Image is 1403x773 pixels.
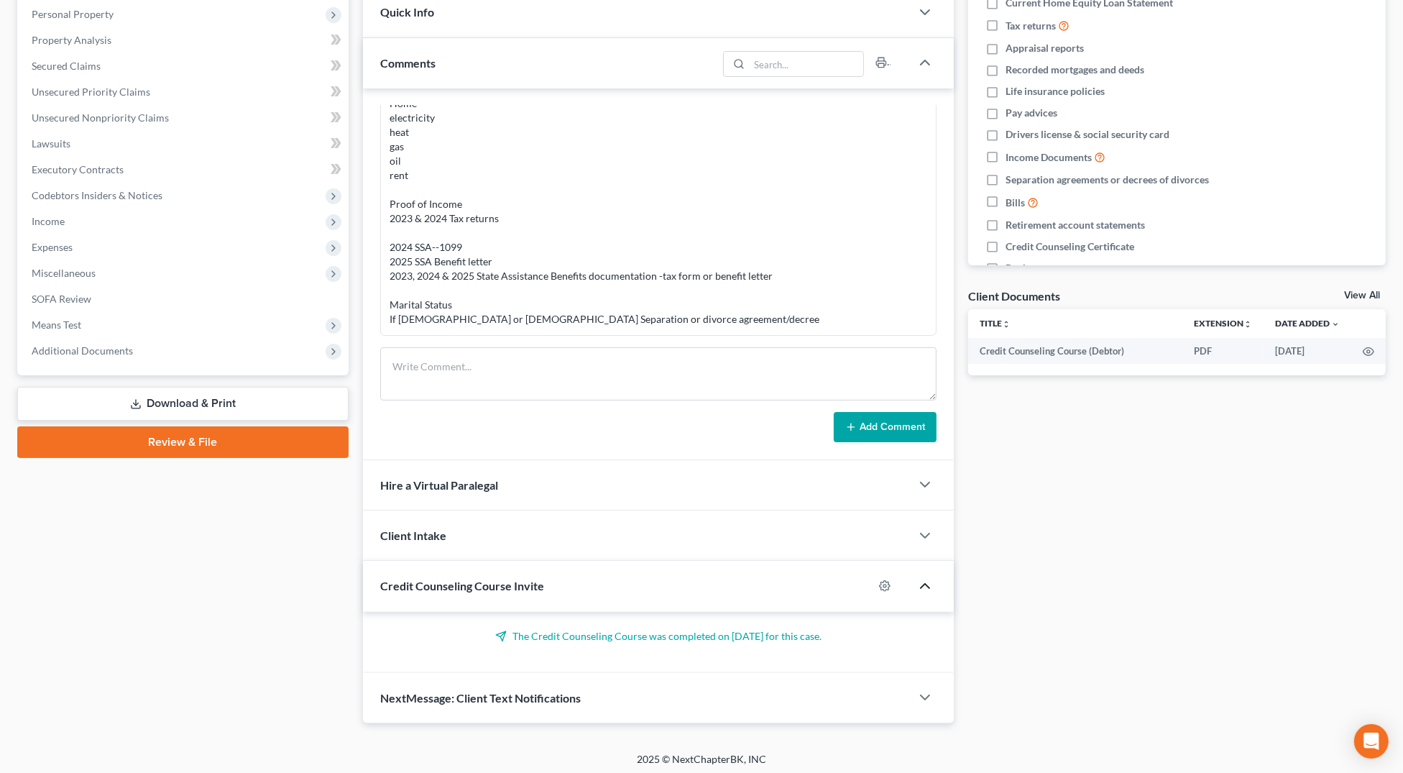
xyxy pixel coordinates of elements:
i: unfold_more [1243,320,1252,329]
i: unfold_more [1002,320,1011,329]
span: Property Analysis [32,34,111,46]
span: Unsecured Priority Claims [32,86,150,98]
span: Appraisal reports [1006,41,1084,55]
div: Open Intercom Messenger [1354,724,1389,759]
span: Bills [1006,196,1025,210]
span: Means Test [32,319,81,331]
a: Download & Print [17,387,349,421]
a: Unsecured Nonpriority Claims [20,105,349,131]
a: Titleunfold_more [980,318,1011,329]
a: Property Analysis [20,27,349,53]
span: NextMessage: Client Text Notifications [380,691,581,705]
a: Review & File [17,426,349,458]
span: Life insurance policies [1006,84,1105,99]
span: Retirement account statements [1006,218,1145,232]
span: Quick Info [380,5,434,19]
input: Search... [749,52,863,76]
span: Income [32,215,65,227]
span: Codebtors Insiders & Notices [32,189,162,201]
td: [DATE] [1264,338,1351,364]
span: Client Intake [380,529,446,542]
span: Drivers license & social security card [1006,127,1169,142]
span: Secured Claims [32,60,101,72]
span: Recorded mortgages and deeds [1006,63,1144,77]
span: Unsecured Nonpriority Claims [32,111,169,124]
span: Hire a Virtual Paralegal [380,478,498,492]
span: Additional Documents [32,344,133,357]
a: Extensionunfold_more [1194,318,1252,329]
div: Client Documents [968,288,1060,303]
span: Credit Counseling Course Invite [380,579,544,593]
p: The Credit Counseling Course was completed on [DATE] for this case. [380,629,937,644]
a: View All [1344,291,1380,301]
i: expand_more [1331,320,1340,329]
span: Credit Counseling Certificate [1006,239,1134,254]
span: Comments [380,56,436,70]
span: SOFA Review [32,293,91,305]
td: PDF [1182,338,1264,364]
span: Personal Property [32,8,114,20]
a: Executory Contracts [20,157,349,183]
a: SOFA Review [20,286,349,312]
span: Separation agreements or decrees of divorces [1006,173,1209,187]
td: Credit Counseling Course (Debtor) [968,338,1182,364]
a: Lawsuits [20,131,349,157]
span: Executory Contracts [32,163,124,175]
button: Add Comment [834,412,937,442]
a: Date Added expand_more [1275,318,1340,329]
span: Lawsuits [32,137,70,150]
span: Expenses [32,241,73,253]
span: Miscellaneous [32,267,96,279]
span: Tax returns [1006,19,1056,33]
a: Unsecured Priority Claims [20,79,349,105]
span: Pay advices [1006,106,1057,120]
a: Secured Claims [20,53,349,79]
span: Bank statements [1006,261,1080,275]
span: Income Documents [1006,150,1092,165]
